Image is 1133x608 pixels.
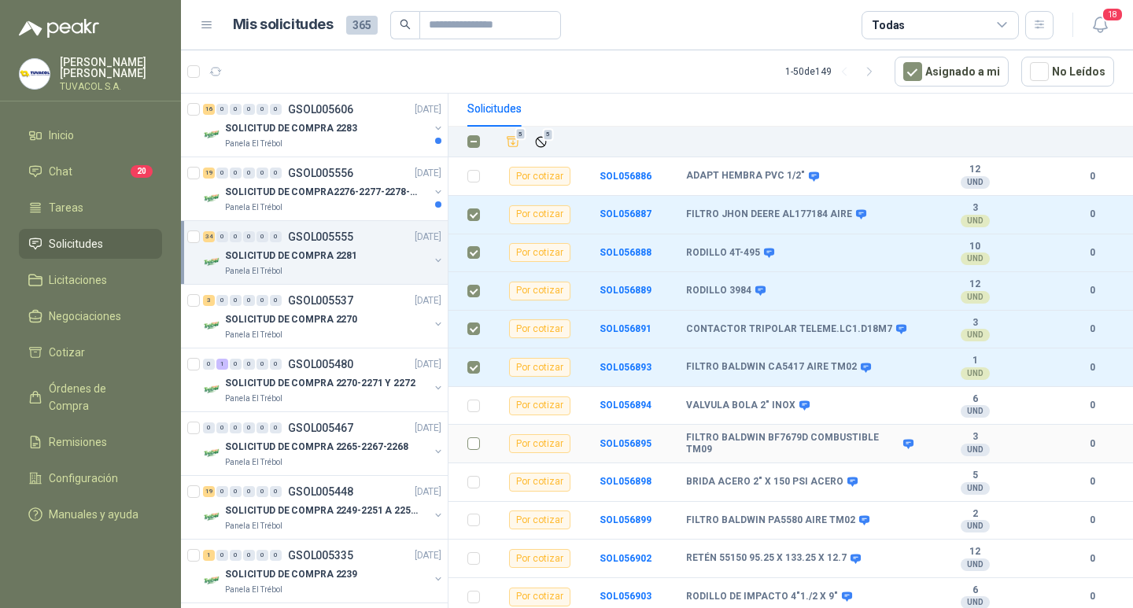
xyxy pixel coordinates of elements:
[49,506,138,523] span: Manuales y ayuda
[346,16,378,35] span: 365
[600,514,651,525] a: SOL056899
[256,486,268,497] div: 0
[921,241,1029,253] b: 10
[600,323,651,334] a: SOL056891
[686,514,855,527] b: FILTRO BALDWIN PA5580 AIRE TM02
[961,215,990,227] div: UND
[19,301,162,331] a: Negociaciones
[600,171,651,182] b: SOL056886
[225,520,282,532] p: Panela El Trébol
[686,285,751,297] b: RODILLO 3984
[216,295,228,306] div: 0
[225,265,282,278] p: Panela El Trébol
[203,444,222,462] img: Company Logo
[270,422,282,433] div: 0
[225,201,282,214] p: Panela El Trébol
[400,19,411,30] span: search
[502,131,524,153] button: Añadir
[415,357,441,372] p: [DATE]
[600,400,651,411] b: SOL056894
[1070,398,1114,413] b: 0
[1070,283,1114,298] b: 0
[961,176,990,189] div: UND
[49,433,107,451] span: Remisiones
[686,247,760,260] b: RODILLO 4T-495
[19,157,162,186] a: Chat20
[243,104,255,115] div: 0
[686,323,892,336] b: CONTACTOR TRIPOLAR TELEME.LC1.D18M7
[600,208,651,219] b: SOL056887
[686,476,843,488] b: BRIDA ACERO 2" X 150 PSI ACERO
[509,510,570,529] div: Por cotizar
[60,57,162,79] p: [PERSON_NAME] [PERSON_NAME]
[225,121,357,136] p: SOLICITUD DE COMPRA 2283
[509,319,570,338] div: Por cotizar
[49,344,85,361] span: Cotizar
[288,550,353,561] p: GSOL005335
[1070,513,1114,528] b: 0
[203,125,222,144] img: Company Logo
[230,104,242,115] div: 0
[216,486,228,497] div: 0
[19,427,162,457] a: Remisiones
[230,168,242,179] div: 0
[921,393,1029,406] b: 6
[203,227,445,278] a: 34 0 0 0 0 0 GSOL005555[DATE] Company LogoSOLICITUD DE COMPRA 2281Panela El Trébol
[288,104,353,115] p: GSOL005606
[203,291,445,341] a: 3 0 0 0 0 0 GSOL005537[DATE] Company LogoSOLICITUD DE COMPRA 2270Panela El Trébol
[230,422,242,433] div: 0
[216,422,228,433] div: 0
[49,308,121,325] span: Negociaciones
[509,434,570,453] div: Por cotizar
[233,13,334,36] h1: Mis solicitudes
[20,59,50,89] img: Company Logo
[225,503,421,518] p: SOLICITUD DE COMPRA 2249-2251 A 2256-2258 Y 2262
[49,271,107,289] span: Licitaciones
[1102,7,1124,22] span: 18
[19,337,162,367] a: Cotizar
[921,431,1029,444] b: 3
[686,432,899,456] b: FILTRO BALDWIN BF7679D COMBUSTIBLE TM09
[686,170,805,182] b: ADAPT HEMBRA PVC 1/2"
[203,546,445,596] a: 1 0 0 0 0 0 GSOL005335[DATE] Company LogoSOLICITUD DE COMPRA 2239Panela El Trébol
[225,440,408,455] p: SOLICITUD DE COMPRA 2265-2267-2268
[600,285,651,296] b: SOL056889
[921,584,1029,597] b: 6
[225,456,282,469] p: Panela El Trébol
[243,168,255,179] div: 0
[1070,169,1114,184] b: 0
[270,486,282,497] div: 0
[1070,474,1114,489] b: 0
[961,558,990,571] div: UND
[509,167,570,186] div: Por cotizar
[515,128,526,141] span: 5
[288,231,353,242] p: GSOL005555
[288,359,353,370] p: GSOL005480
[270,104,282,115] div: 0
[288,422,353,433] p: GSOL005467
[543,128,554,141] span: 5
[509,282,570,300] div: Por cotizar
[961,329,990,341] div: UND
[600,553,651,564] a: SOL056902
[203,550,215,561] div: 1
[961,444,990,456] div: UND
[415,421,441,436] p: [DATE]
[60,82,162,91] p: TUVACOL S.A.
[256,168,268,179] div: 0
[230,359,242,370] div: 0
[216,550,228,561] div: 0
[19,265,162,295] a: Licitaciones
[600,247,651,258] b: SOL056888
[203,422,215,433] div: 0
[256,231,268,242] div: 0
[230,486,242,497] div: 0
[509,205,570,224] div: Por cotizar
[203,359,215,370] div: 0
[415,230,441,245] p: [DATE]
[131,165,153,178] span: 20
[600,476,651,487] b: SOL056898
